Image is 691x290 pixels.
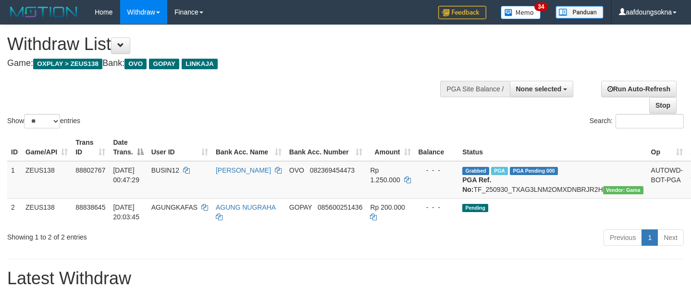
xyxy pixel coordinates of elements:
div: PGA Site Balance / [440,81,509,97]
select: Showentries [24,114,60,128]
span: Pending [462,204,488,212]
span: AGUNGKAFAS [151,203,197,211]
span: OVO [289,166,304,174]
div: Showing 1 to 2 of 2 entries [7,228,281,242]
img: Feedback.jpg [438,6,486,19]
span: PGA Pending [510,167,558,175]
span: GOPAY [289,203,312,211]
td: TF_250930_TXAG3LNM2OMXDNBRJR2H [458,161,647,199]
span: Marked by aafsreyleap [491,167,508,175]
th: Trans ID: activate to sort column ascending [72,134,109,161]
span: Vendor URL: https://trx31.1velocity.biz [603,186,643,194]
span: OXPLAY > ZEUS138 [33,59,102,69]
img: panduan.png [555,6,604,19]
th: Op: activate to sort column ascending [647,134,687,161]
span: 88838645 [75,203,105,211]
th: Bank Acc. Name: activate to sort column ascending [212,134,285,161]
input: Search: [616,114,684,128]
label: Show entries [7,114,80,128]
img: MOTION_logo.png [7,5,80,19]
td: 2 [7,198,22,226]
h4: Game: Bank: [7,59,451,68]
b: PGA Ref. No: [462,176,491,193]
span: [DATE] 00:47:29 [113,166,139,184]
a: [PERSON_NAME] [216,166,271,174]
span: Rp 200.000 [370,203,405,211]
th: Game/API: activate to sort column ascending [22,134,72,161]
span: Rp 1.250.000 [370,166,400,184]
th: User ID: activate to sort column ascending [148,134,212,161]
a: Stop [649,97,677,113]
a: Next [657,229,684,246]
a: AGUNG NUGRAHA [216,203,275,211]
td: AUTOWD-BOT-PGA [647,161,687,199]
span: None selected [516,85,562,93]
a: Run Auto-Refresh [601,81,677,97]
a: 1 [642,229,658,246]
button: None selected [510,81,574,97]
span: [DATE] 20:03:45 [113,203,139,221]
div: - - - [419,202,455,212]
div: - - - [419,165,455,175]
span: 88802767 [75,166,105,174]
th: Status [458,134,647,161]
label: Search: [590,114,684,128]
span: Grabbed [462,167,489,175]
th: Amount: activate to sort column ascending [366,134,414,161]
img: Button%20Memo.svg [501,6,541,19]
td: ZEUS138 [22,198,72,226]
span: LINKAJA [182,59,218,69]
span: Copy 085600251436 to clipboard [318,203,362,211]
a: Previous [604,229,642,246]
span: OVO [124,59,147,69]
th: Balance [415,134,459,161]
span: BUSIN12 [151,166,179,174]
span: 34 [534,2,547,11]
h1: Latest Withdraw [7,269,684,288]
td: ZEUS138 [22,161,72,199]
span: Copy 082369454473 to clipboard [310,166,355,174]
h1: Withdraw List [7,35,451,54]
th: Date Trans.: activate to sort column descending [109,134,147,161]
th: ID [7,134,22,161]
th: Bank Acc. Number: activate to sort column ascending [285,134,367,161]
span: GOPAY [149,59,179,69]
td: 1 [7,161,22,199]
